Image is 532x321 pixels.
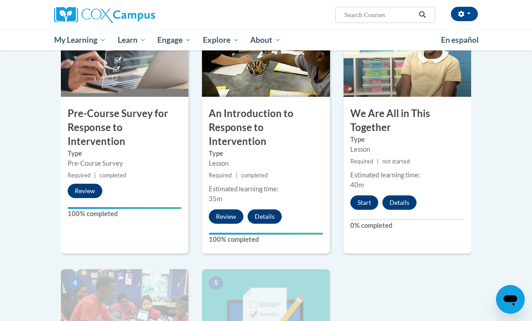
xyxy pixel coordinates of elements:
a: Explore [197,30,245,50]
span: Engage [157,35,191,45]
button: Start [350,195,378,210]
span: En español [441,35,479,45]
label: Type [68,149,182,158]
h3: Pre-Course Survey for Response to Intervention [61,107,188,148]
a: My Learning [48,30,112,50]
span: 4 [68,276,82,289]
div: Lesson [350,145,464,154]
span: 40m [350,181,364,189]
label: Type [209,149,323,158]
span: My Learning [54,35,106,45]
a: Learn [112,30,152,50]
span: 5 [209,276,223,289]
div: Main menu [47,30,485,50]
img: Course Image [61,7,188,97]
span: completed [241,172,268,179]
span: Learn [118,35,146,45]
div: Your progress [209,233,323,235]
input: Search Courses [344,9,416,20]
h3: We Are All in This Together [344,107,471,135]
div: Estimated learning time: [350,170,464,180]
label: 0% completed [350,221,464,231]
label: Type [350,135,464,145]
h3: An Introduction to Response to Intervention [202,107,330,148]
span: | [236,172,238,179]
button: Search [416,9,429,20]
span: Required [209,172,232,179]
img: Course Image [344,7,471,97]
span: not started [382,158,410,165]
div: Estimated learning time: [209,184,323,194]
button: Details [382,195,417,210]
span: Required [350,158,373,165]
img: Course Image [202,7,330,97]
span: | [94,172,96,179]
span: 35m [209,195,222,203]
span: | [377,158,379,165]
a: En español [435,31,485,50]
div: Lesson [209,158,323,168]
span: completed [100,172,126,179]
label: 100% completed [209,235,323,244]
a: About [245,30,287,50]
button: Review [209,209,243,224]
button: Account Settings [451,7,478,21]
a: Engage [151,30,197,50]
span: About [250,35,281,45]
div: Pre-Course Survey [68,158,182,168]
span: Explore [203,35,239,45]
button: Review [68,184,102,198]
img: Cox Campus [54,7,155,23]
button: Details [248,209,282,224]
div: Your progress [68,207,182,209]
span: Required [68,172,91,179]
iframe: Button to launch messaging window [496,285,525,314]
label: 100% completed [68,209,182,219]
a: Cox Campus [54,7,186,23]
